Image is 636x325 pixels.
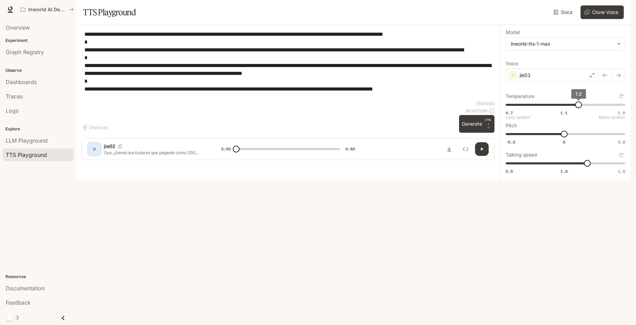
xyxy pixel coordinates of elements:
span: 1.5 [618,168,625,174]
p: More random [599,115,625,119]
span: 1.0 [560,168,568,174]
button: Download audio [442,142,456,156]
button: Inspect [459,142,472,156]
p: Temperature [506,94,534,99]
button: Shortcuts [82,122,111,133]
p: Model [506,30,520,35]
h1: TTS Playground [83,5,136,19]
span: 0.5 [506,168,513,174]
span: 0 [563,139,565,145]
div: inworld-tts-1-max [511,40,614,47]
button: Copy Voice ID [115,144,125,148]
p: jie02 [104,143,115,150]
p: Oye, ¿tienes auriculares que pagaste como 200 dólares y solo sirven para escuchar música? ¿No cre... [104,150,205,156]
span: 0.7 [506,110,513,116]
span: 0:00 [221,146,231,152]
span: 0:46 [345,146,355,152]
button: All workspaces [18,3,77,16]
div: inworld-tts-1-max [506,37,625,50]
div: D [89,144,100,155]
span: 5.0 [618,139,625,145]
p: jie03 [520,72,531,79]
p: Pitch [506,123,517,128]
span: 1.1 [560,110,568,116]
button: Reset to default [618,93,625,100]
span: 1.2 [575,91,582,97]
p: Voice [506,61,518,66]
a: Docs [552,5,575,19]
button: GenerateCTRL +⏎ [459,115,494,133]
span: -5.0 [506,139,515,145]
p: Talking speed [506,152,537,157]
span: 1.5 [618,110,625,116]
button: Clone Voice [581,5,624,19]
p: Less random [506,115,531,119]
p: CTRL + [485,118,492,126]
button: Reset to default [618,151,625,159]
p: ⏎ [485,118,492,130]
p: Inworld AI Demos [28,7,66,13]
